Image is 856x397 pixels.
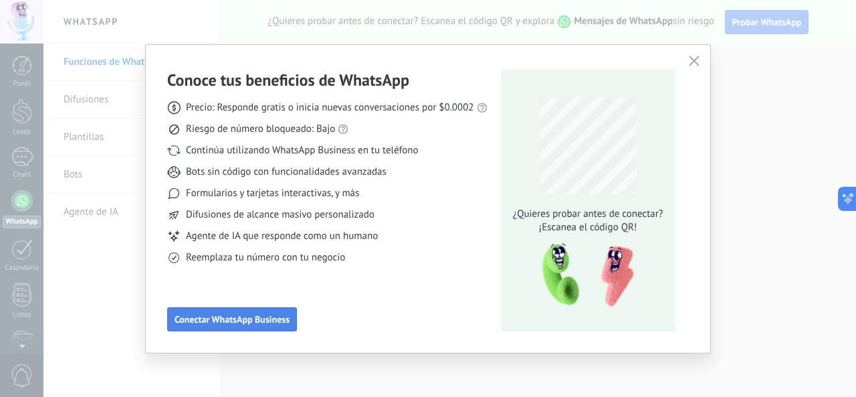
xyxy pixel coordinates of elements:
span: Reemplaza tu número con tu negocio [186,251,345,264]
img: qr-pic-1x.png [531,240,637,311]
span: Agente de IA que responde como un humano [186,230,378,243]
span: Precio: Responde gratis o inicia nuevas conversaciones por $0.0002 [186,101,474,114]
span: Bots sin código con funcionalidades avanzadas [186,165,387,179]
span: Formularios y tarjetas interactivas, y más [186,187,359,200]
button: Conectar WhatsApp Business [167,307,297,331]
span: ¡Escanea el código QR! [509,221,667,234]
h3: Conoce tus beneficios de WhatsApp [167,70,409,90]
span: Difusiones de alcance masivo personalizado [186,208,374,222]
span: ¿Quieres probar antes de conectar? [509,208,667,221]
span: Riesgo de número bloqueado: Bajo [186,123,335,136]
span: Continúa utilizando WhatsApp Business en tu teléfono [186,144,418,157]
span: Conectar WhatsApp Business [175,315,290,324]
